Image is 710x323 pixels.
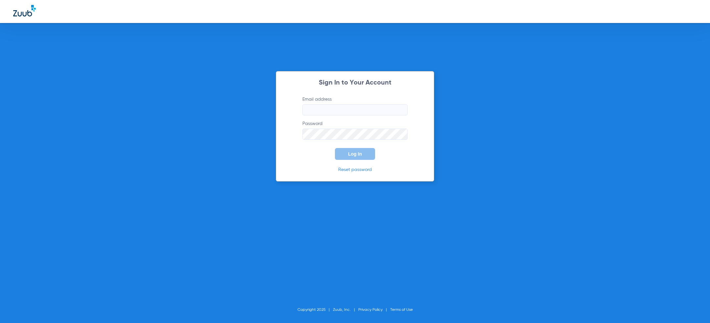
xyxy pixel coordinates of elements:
input: Email address [302,104,408,115]
input: Password [302,129,408,140]
h2: Sign In to Your Account [293,80,417,86]
img: Zuub Logo [13,5,36,16]
label: Password [302,120,408,140]
a: Privacy Policy [358,308,383,312]
button: Log In [335,148,375,160]
a: Terms of Use [390,308,413,312]
label: Email address [302,96,408,115]
li: Zuub, Inc. [333,307,358,313]
span: Log In [348,151,362,157]
a: Reset password [338,167,372,172]
li: Copyright 2025 [297,307,333,313]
